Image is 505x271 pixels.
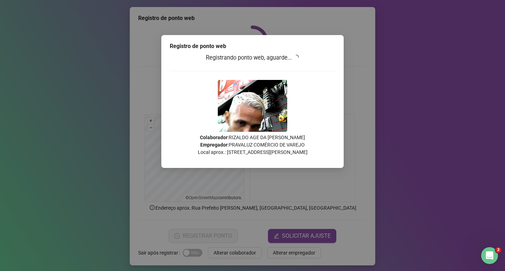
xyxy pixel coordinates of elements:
strong: Empregador [200,142,228,148]
span: loading [293,54,299,61]
img: 2Q== [218,80,287,132]
span: 2 [496,247,501,253]
iframe: Intercom live chat [481,247,498,264]
div: Registro de ponto web [170,42,335,50]
p: : RIZALDO AGE DA [PERSON_NAME] : PRAVALUZ COMÉRCIO DE VAREJO Local aprox.: [STREET_ADDRESS][PERSO... [170,134,335,156]
strong: Colaborador [200,135,228,140]
h3: Registrando ponto web, aguarde... [170,53,335,62]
